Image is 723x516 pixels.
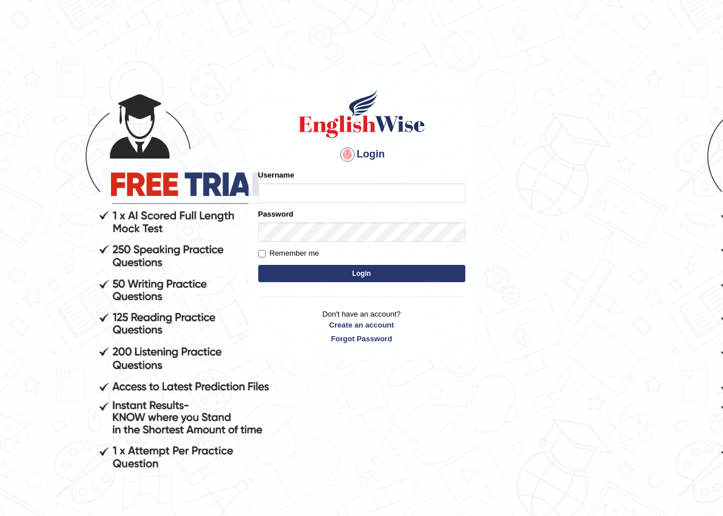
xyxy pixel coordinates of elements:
a: Create an account [258,319,465,330]
p: Don't have an account? [258,309,465,344]
label: Username [258,170,294,180]
img: Logo of English Wise sign in for intelligent practice with AI [296,88,427,140]
label: Password [258,209,293,220]
label: Remember me [258,248,319,259]
button: Login [258,265,465,282]
a: Forgot Password [258,333,465,344]
h4: Login [258,145,465,164]
input: Remember me [258,250,266,257]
